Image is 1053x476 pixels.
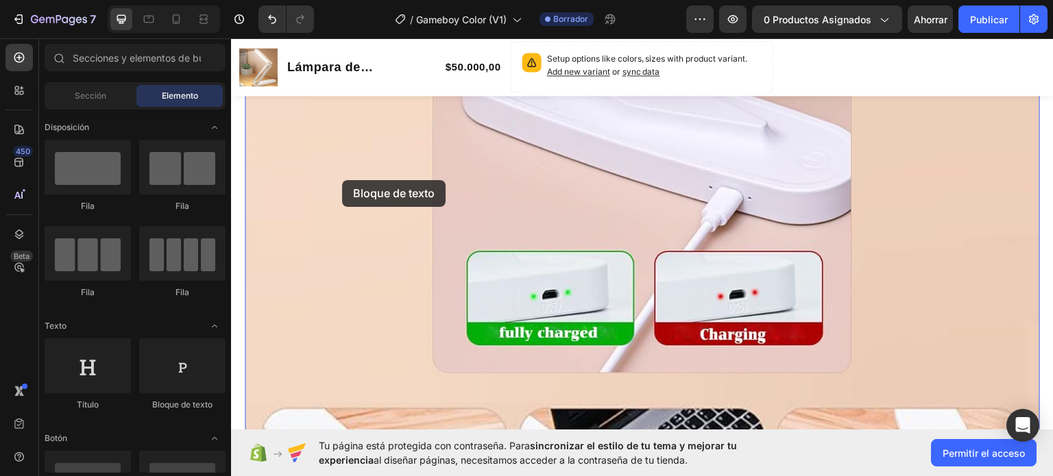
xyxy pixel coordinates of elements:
font: Elemento [162,90,198,101]
font: Gameboy Color (V1) [416,14,507,25]
span: Abrir con palanca [204,315,226,337]
div: Abrir Intercom Messenger [1006,409,1039,442]
font: Texto [45,321,66,331]
button: Permitir el acceso [931,439,1037,466]
font: Permitir el acceso [943,447,1025,459]
font: Botón [45,433,67,443]
button: Publicar [958,5,1019,33]
font: Fila [175,201,189,211]
span: Abrir con palanca [204,427,226,449]
span: Abrir con palanca [204,116,226,138]
font: Publicar [970,14,1008,25]
font: Fila [81,201,95,211]
input: Secciones y elementos de búsqueda [45,44,226,71]
font: 0 productos asignados [764,14,871,25]
font: Borrador [553,14,588,24]
font: Bloque de texto [152,399,213,410]
font: Fila [81,287,95,297]
button: 0 productos asignados [752,5,902,33]
font: Beta [14,251,29,261]
div: Deshacer/Rehacer [258,5,314,33]
font: Disposición [45,122,89,132]
font: al diseñar páginas, necesitamos acceder a la contraseña de tu tienda. [374,454,688,466]
font: 450 [16,147,30,156]
font: / [410,14,413,25]
font: Ahorrar [914,14,947,25]
font: Título [77,399,99,410]
button: 7 [5,5,102,33]
font: Tu página está protegida con contraseña. Para [319,440,530,451]
iframe: Área de diseño [231,38,1053,429]
font: Sección [75,90,106,101]
font: 7 [90,12,96,26]
font: Fila [175,287,189,297]
button: Ahorrar [908,5,953,33]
